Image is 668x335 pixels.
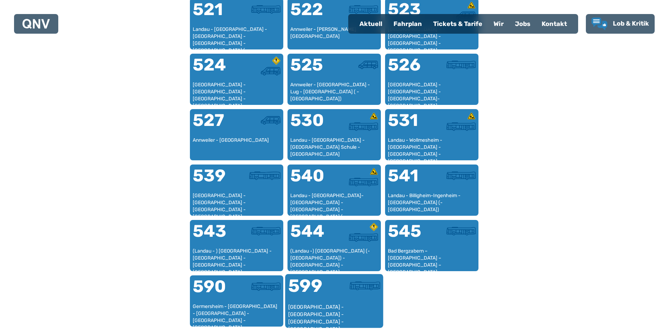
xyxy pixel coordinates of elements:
img: Überlandbus [349,233,378,242]
a: Kontakt [536,15,573,33]
div: [GEOGRAPHIC_DATA] - [GEOGRAPHIC_DATA] - [GEOGRAPHIC_DATA] - [GEOGRAPHIC_DATA] - [GEOGRAPHIC_DATA] [193,81,280,102]
div: (Landau - ) [GEOGRAPHIC_DATA] - [GEOGRAPHIC_DATA] - [GEOGRAPHIC_DATA] - [GEOGRAPHIC_DATA] [193,248,280,268]
div: 590 [193,278,237,303]
a: Lob & Kritik [591,18,649,30]
div: Annweiler - [GEOGRAPHIC_DATA] - Lug - [GEOGRAPHIC_DATA] ( - [GEOGRAPHIC_DATA]) [290,81,378,102]
img: Stadtbus [249,172,280,180]
img: Überlandbus [350,281,380,290]
a: Tickets & Tarife [428,15,488,33]
div: Landau - [GEOGRAPHIC_DATA] - [GEOGRAPHIC_DATA] - [GEOGRAPHIC_DATA] - [GEOGRAPHIC_DATA] ( - [GEOGR... [193,26,280,47]
div: 521 [193,1,237,26]
a: Wir [488,15,509,33]
div: Bad Bergzabern – [GEOGRAPHIC_DATA] – [GEOGRAPHIC_DATA] – [GEOGRAPHIC_DATA] [388,248,476,268]
div: 543 [193,223,237,248]
img: Überlandbus [447,172,476,180]
div: 530 [290,112,334,137]
div: [GEOGRAPHIC_DATA] - [GEOGRAPHIC_DATA] - [GEOGRAPHIC_DATA] - [GEOGRAPHIC_DATA] [388,26,476,47]
div: Annweiler - [PERSON_NAME][GEOGRAPHIC_DATA] [290,26,378,47]
a: Fahrplan [388,15,428,33]
a: Aktuell [354,15,388,33]
div: Landau - [GEOGRAPHIC_DATA]-[GEOGRAPHIC_DATA] - [GEOGRAPHIC_DATA] - [GEOGRAPHIC_DATA] (- [GEOGRAPH... [290,192,378,213]
img: QNV Logo [22,19,50,29]
div: 599 [288,277,334,303]
div: Landau - Billigheim-Ingenheim - [GEOGRAPHIC_DATA] (- [GEOGRAPHIC_DATA]) [388,192,476,213]
img: Kleinbus [456,12,475,20]
img: Kleinbus [261,67,280,75]
div: [GEOGRAPHIC_DATA] - [GEOGRAPHIC_DATA] - [GEOGRAPHIC_DATA] - [GEOGRAPHIC_DATA] - [GEOGRAPHIC_DATA]... [193,192,280,213]
img: Überlandbus [349,178,378,186]
div: 527 [193,112,237,137]
div: [GEOGRAPHIC_DATA] - [GEOGRAPHIC_DATA] - [GEOGRAPHIC_DATA] - [GEOGRAPHIC_DATA] - [GEOGRAPHIC_DATA] [288,303,380,325]
div: 540 [290,167,334,193]
img: Überlandbus [447,61,476,69]
span: Lob & Kritik [613,20,649,27]
img: Überlandbus [447,122,476,131]
img: Überlandbus [447,227,476,235]
div: Landau - Wollmesheim - [GEOGRAPHIC_DATA] - [GEOGRAPHIC_DATA] - [GEOGRAPHIC_DATA] - [GEOGRAPHIC_DATA] [388,137,476,158]
a: QNV Logo [22,17,50,31]
div: (Landau -) [GEOGRAPHIC_DATA] (- [GEOGRAPHIC_DATA]) - [GEOGRAPHIC_DATA] - [GEOGRAPHIC_DATA] [290,248,378,268]
div: Landau - [GEOGRAPHIC_DATA] - [GEOGRAPHIC_DATA] Schule - [GEOGRAPHIC_DATA] [290,137,378,158]
div: 523 [388,1,432,26]
div: 522 [290,1,334,26]
div: 541 [388,167,432,193]
div: 544 [290,223,334,248]
div: [GEOGRAPHIC_DATA] - [GEOGRAPHIC_DATA] - [GEOGRAPHIC_DATA]-[GEOGRAPHIC_DATA] [388,81,476,102]
div: 531 [388,112,432,137]
div: Germersheim - [GEOGRAPHIC_DATA] - [GEOGRAPHIC_DATA] - [GEOGRAPHIC_DATA] - [GEOGRAPHIC_DATA] - [GE... [193,303,280,324]
img: Überlandbus [349,122,378,131]
img: Kleinbus [358,61,378,69]
img: Überlandbus [349,5,378,14]
img: Überlandbus [251,282,280,291]
div: 539 [193,167,237,193]
div: Annweiler - [GEOGRAPHIC_DATA] [193,137,280,158]
div: 545 [388,223,432,248]
img: Kleinbus [261,116,280,125]
div: 525 [290,56,334,82]
img: Überlandbus [251,5,280,14]
a: Jobs [509,15,536,33]
div: 524 [193,56,237,82]
img: Überlandbus [251,227,280,235]
div: 526 [388,56,432,82]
